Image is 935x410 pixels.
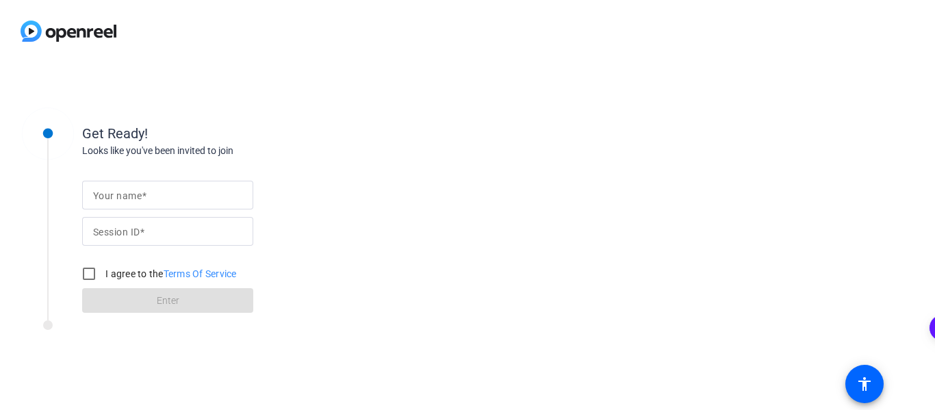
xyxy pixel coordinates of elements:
[93,227,140,238] mat-label: Session ID
[856,376,873,392] mat-icon: accessibility
[164,268,237,279] a: Terms Of Service
[103,267,237,281] label: I agree to the
[82,144,356,158] div: Looks like you've been invited to join
[82,123,356,144] div: Get Ready!
[93,190,142,201] mat-label: Your name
